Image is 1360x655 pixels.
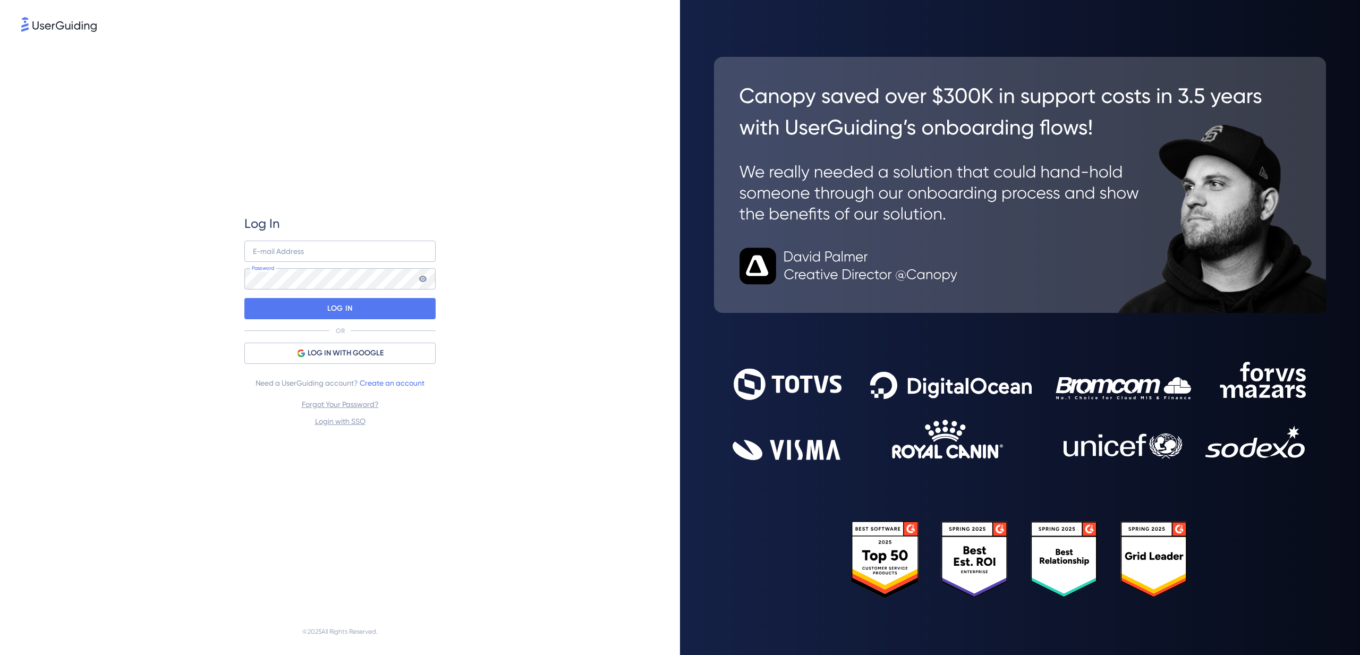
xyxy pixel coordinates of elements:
[733,362,1308,460] img: 9302ce2ac39453076f5bc0f2f2ca889b.svg
[714,57,1326,313] img: 26c0aa7c25a843aed4baddd2b5e0fa68.svg
[244,215,280,232] span: Log In
[256,377,424,389] span: Need a UserGuiding account?
[315,417,365,426] a: Login with SSO
[327,300,352,317] p: LOG IN
[852,521,1188,598] img: 25303e33045975176eb484905ab012ff.svg
[302,625,378,638] span: © 2025 All Rights Reserved.
[308,347,384,360] span: LOG IN WITH GOOGLE
[244,241,436,262] input: example@company.com
[360,379,424,387] a: Create an account
[336,327,345,335] p: OR
[21,17,97,32] img: 8faab4ba6bc7696a72372aa768b0286c.svg
[302,400,379,409] a: Forgot Your Password?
